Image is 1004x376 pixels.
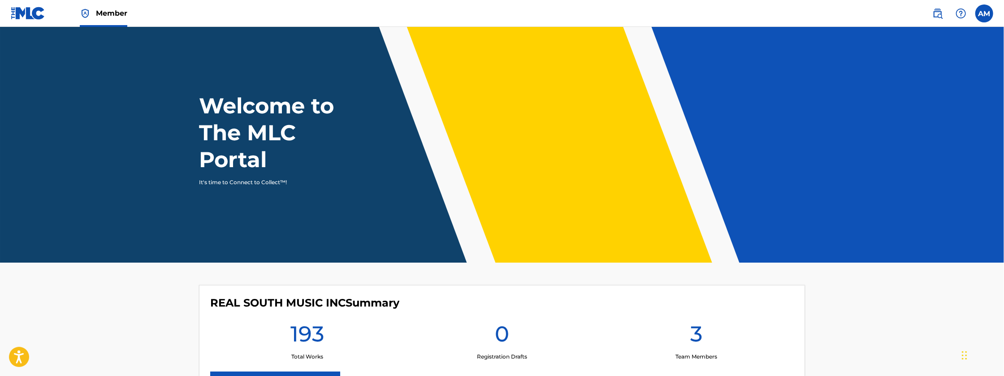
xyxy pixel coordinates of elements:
[952,4,970,22] div: Help
[956,8,966,19] img: help
[975,4,993,22] div: User Menu
[199,92,367,173] h1: Welcome to The MLC Portal
[80,8,91,19] img: Top Rightsholder
[11,7,45,20] img: MLC Logo
[690,320,702,353] h1: 3
[962,342,967,369] div: Drag
[495,320,509,353] h1: 0
[477,353,527,361] p: Registration Drafts
[675,353,717,361] p: Team Members
[291,353,323,361] p: Total Works
[932,8,943,19] img: search
[959,333,1004,376] iframe: Chat Widget
[96,8,127,18] span: Member
[929,4,947,22] a: Public Search
[199,178,355,186] p: It's time to Connect to Collect™!
[290,320,324,353] h1: 193
[210,296,399,310] h4: REAL SOUTH MUSIC INC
